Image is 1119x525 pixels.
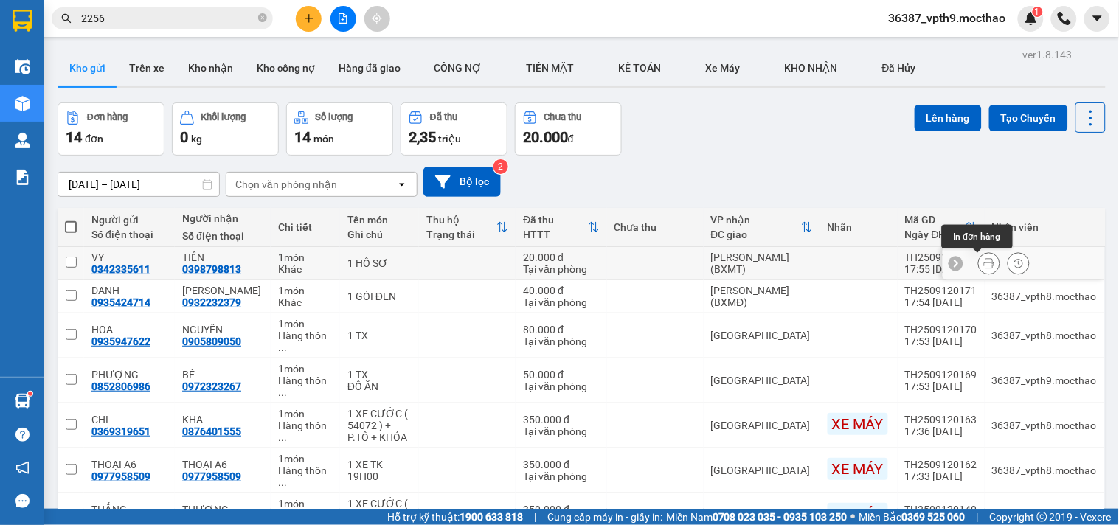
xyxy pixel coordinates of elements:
[91,425,150,437] div: 0369319651
[905,335,977,347] div: 17:53 [DATE]
[438,133,461,145] span: triệu
[905,324,977,335] div: TH2509120170
[58,50,117,86] button: Kho gửi
[15,133,30,148] img: warehouse-icon
[182,425,241,437] div: 0876401555
[905,380,977,392] div: 17:53 [DATE]
[828,458,888,480] div: XE MÁY
[364,6,390,32] button: aim
[15,461,30,475] span: notification
[1084,6,1110,32] button: caret-down
[1035,7,1040,17] span: 1
[527,62,575,74] span: TIỀN MẶT
[915,105,982,131] button: Lên hàng
[523,285,599,296] div: 40.000 đ
[347,229,412,240] div: Ghi chú
[278,285,333,296] div: 1 món
[278,465,333,488] div: Hàng thông thường
[91,214,167,226] div: Người gửi
[15,96,30,111] img: warehouse-icon
[91,296,150,308] div: 0935424714
[91,251,167,263] div: VY
[182,212,263,224] div: Người nhận
[347,330,412,341] div: 1 TX
[877,9,1018,27] span: 36387_vpth9.mocthao
[258,13,267,22] span: close-circle
[905,296,977,308] div: 17:54 [DATE]
[905,251,977,263] div: TH2509120172
[711,465,813,476] div: [GEOGRAPHIC_DATA]
[91,263,150,275] div: 0342335611
[182,369,263,380] div: BÉ
[614,221,696,233] div: Chưa thu
[905,263,977,275] div: 17:55 [DATE]
[992,291,1097,302] div: 36387_vpth8.mocthao
[13,46,131,63] div: PHƯỢNG
[828,413,888,435] div: XE MÁY
[278,408,333,420] div: 1 món
[828,221,890,233] div: Nhãn
[15,428,30,442] span: question-circle
[347,291,412,302] div: 1 GÓI ĐEN
[278,420,333,443] div: Hàng thông thường
[711,229,801,240] div: ĐC giao
[1091,12,1104,25] span: caret-down
[523,324,599,335] div: 80.000 đ
[523,425,599,437] div: Tại văn phòng
[91,504,167,515] div: THẮNG
[523,128,568,146] span: 20.000
[347,380,412,392] div: ĐỒ ĂN
[905,504,977,515] div: TH2509120140
[523,504,599,515] div: 350.000 đ
[304,13,314,24] span: plus
[905,369,977,380] div: TH2509120169
[992,465,1097,476] div: 36387_vpth8.mocthao
[516,208,606,247] th: Toggle SortBy
[460,511,523,523] strong: 1900 633 818
[423,167,501,197] button: Bộ lọc
[182,263,241,275] div: 0398798813
[426,229,496,240] div: Trạng thái
[278,221,333,233] div: Chi tiết
[430,112,457,122] div: Đã thu
[1033,7,1043,17] sup: 1
[523,459,599,470] div: 350.000 đ
[330,6,356,32] button: file-add
[666,509,848,525] span: Miền Nam
[294,128,311,146] span: 14
[493,159,508,174] sup: 2
[180,128,188,146] span: 0
[534,509,536,525] span: |
[313,133,334,145] span: món
[278,476,287,488] span: ...
[66,128,82,146] span: 14
[1023,46,1073,63] div: ver 1.8.143
[141,46,291,63] div: BÉ
[711,214,801,226] div: VP nhận
[992,375,1097,386] div: 36387_vpth9.mocthao
[905,414,977,425] div: TH2509120163
[706,62,741,74] span: Xe Máy
[905,285,977,296] div: TH2509120171
[182,414,263,425] div: KHA
[81,10,255,27] input: Tìm tên, số ĐT hoặc mã đơn
[401,102,507,156] button: Đã thu2,35 triệu
[942,225,1013,248] div: In đơn hàng
[523,335,599,347] div: Tại văn phòng
[91,229,167,240] div: Số điện thoại
[13,63,131,84] div: 0852806986
[91,470,150,482] div: 0977958509
[523,369,599,380] div: 50.000 đ
[182,504,263,515] div: THƯƠNG
[426,214,496,226] div: Thu hộ
[523,251,599,263] div: 20.000 đ
[905,229,966,240] div: Ngày ĐH
[182,380,241,392] div: 0972323267
[278,498,333,510] div: 1 món
[372,13,382,24] span: aim
[523,380,599,392] div: Tại văn phòng
[515,102,622,156] button: Chưa thu20.000đ
[523,214,587,226] div: Đã thu
[15,394,30,409] img: warehouse-icon
[286,102,393,156] button: Số lượng14món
